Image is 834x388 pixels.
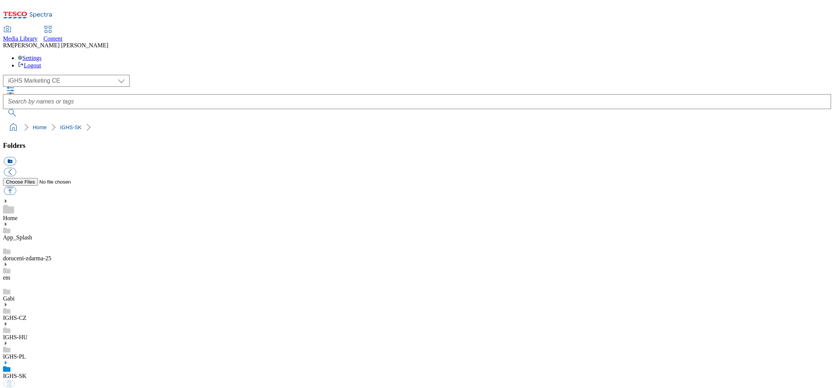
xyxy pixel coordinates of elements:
[3,234,32,241] a: App_Splash
[3,274,10,281] a: em
[3,120,831,134] nav: breadcrumb
[3,334,28,340] a: IGHS-HU
[12,42,108,48] span: [PERSON_NAME] [PERSON_NAME]
[18,55,42,61] a: Settings
[3,353,26,360] a: IGHS-PL
[3,295,15,302] a: Gabi
[7,121,19,133] a: home
[3,26,38,42] a: Media Library
[3,42,12,48] span: RM
[44,26,63,42] a: Content
[33,124,47,130] a: Home
[3,215,17,221] a: Home
[3,141,831,150] h3: Folders
[3,94,831,109] input: Search by names or tags
[3,373,26,379] a: IGHS-SK
[3,35,38,42] span: Media Library
[3,315,26,321] a: IGHS-CZ
[18,62,41,69] a: Logout
[3,255,51,261] a: doruceni-zdarma-25
[44,35,63,42] span: Content
[60,124,82,130] a: IGHS-SK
